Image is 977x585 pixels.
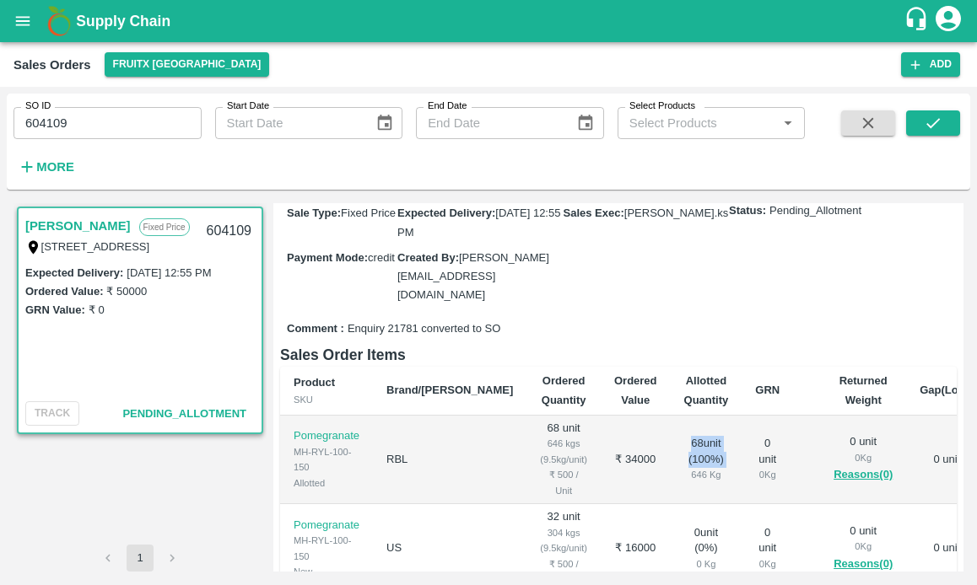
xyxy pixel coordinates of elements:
[755,436,780,483] div: 0 unit
[287,251,368,264] label: Payment Mode :
[755,525,780,572] div: 0 unit
[105,52,270,77] button: Select DC
[601,416,671,505] td: ₹ 34000
[386,384,513,396] b: Brand/[PERSON_NAME]
[36,160,74,174] strong: More
[684,556,729,572] div: 0 Kg
[139,218,190,236] p: Fixed Price
[834,434,893,485] div: 0 unit
[25,285,103,298] label: Ordered Value:
[834,523,893,574] div: 0 unit
[3,2,42,40] button: open drawer
[13,107,202,139] input: Enter SO ID
[729,203,766,219] label: Status:
[287,321,344,337] label: Comment :
[428,99,467,113] label: End Date
[197,212,262,251] div: 604109
[624,207,729,219] span: [PERSON_NAME].ks
[540,467,587,498] div: ₹ 500 / Unit
[397,207,495,219] label: Expected Delivery :
[540,525,587,556] div: 304 kgs (9.5kg/unit)
[623,112,773,134] input: Select Products
[215,107,362,139] input: Start Date
[920,384,974,396] b: Gap(Loss)
[526,416,601,505] td: 68 unit
[542,374,586,405] b: Ordered Quantity
[416,107,563,139] input: End Date
[13,54,91,76] div: Sales Orders
[834,539,893,554] div: 0 Kg
[397,207,560,238] span: [DATE] 12:55 PM
[777,112,799,134] button: Open
[294,518,359,534] p: Pomegranate
[373,416,526,505] td: RBL
[684,436,729,483] div: 68 unit ( 100 %)
[769,203,861,219] span: Pending_Allotment
[933,3,964,39] div: account of current user
[25,266,123,279] label: Expected Delivery :
[25,303,85,316] label: GRN Value:
[540,436,587,467] div: 646 kgs (9.5kg/unit)
[368,251,395,264] span: credit
[127,266,211,279] label: [DATE] 12:55 PM
[564,207,624,219] label: Sales Exec :
[834,555,893,574] button: Reasons(0)
[76,13,170,30] b: Supply Chain
[227,99,269,113] label: Start Date
[89,303,105,316] label: ₹ 0
[294,564,359,579] div: New
[41,240,150,253] label: [STREET_ADDRESS]
[629,99,695,113] label: Select Products
[397,251,549,302] span: [PERSON_NAME][EMAIL_ADDRESS][DOMAIN_NAME]
[106,285,147,298] label: ₹ 50000
[834,450,893,465] div: 0 Kg
[294,376,335,389] b: Product
[341,207,396,219] span: Fixed Price
[25,215,131,237] a: [PERSON_NAME]
[127,545,154,572] button: page 1
[614,374,657,405] b: Ordered Value
[280,343,957,367] h6: Sales Order Items
[294,392,359,407] div: SKU
[839,374,888,405] b: Returned Weight
[76,9,904,33] a: Supply Chain
[755,384,780,396] b: GRN
[369,107,401,139] button: Choose date
[287,207,341,219] label: Sale Type :
[904,6,933,36] div: customer-support
[348,321,500,337] span: Enquiry 21781 converted to SO
[901,52,960,77] button: Add
[294,444,359,475] div: MH-RYL-100-150
[13,153,78,181] button: More
[834,465,893,485] button: Reasons(0)
[684,374,729,405] b: Allotted Quantity
[684,525,729,572] div: 0 unit ( 0 %)
[25,99,51,113] label: SO ID
[294,475,359,491] div: Allotted
[397,251,459,264] label: Created By :
[569,107,602,139] button: Choose date
[122,407,246,420] span: Pending_Allotment
[92,545,188,572] nav: pagination navigation
[755,556,780,572] div: 0 Kg
[755,467,780,482] div: 0 Kg
[294,428,359,444] p: Pomegranate
[294,533,359,564] div: MH-RYL-100-150
[684,467,729,482] div: 646 Kg
[42,4,76,38] img: logo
